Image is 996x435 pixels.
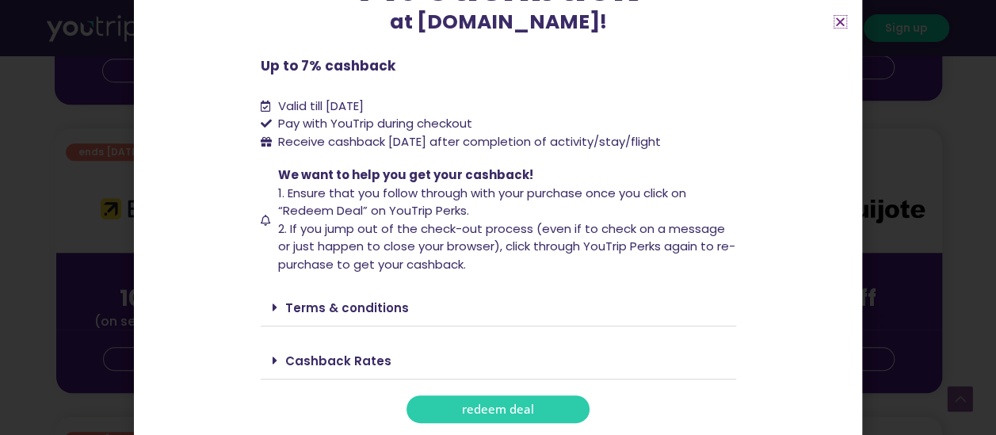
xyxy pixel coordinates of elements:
a: Cashback Rates [285,353,391,369]
span: Valid till [DATE] [278,97,364,114]
div: Cashback Rates [261,342,736,380]
span: 1. Ensure that you follow through with your purchase once you click on “Redeem Deal” on YouTrip P... [278,185,686,219]
div: Terms & conditions [261,289,736,326]
a: Close [834,16,846,28]
span: We want to help you get your cashback! [278,166,533,183]
p: at [DOMAIN_NAME]! [261,7,736,37]
span: redeem deal [462,403,534,415]
b: Up to 7% cashback [261,56,395,75]
span: Receive cashback [DATE] after completion of activity/stay/flight [278,133,661,150]
span: 2. If you jump out of the check-out process (even if to check on a message or just happen to clos... [278,220,735,273]
a: Terms & conditions [285,300,409,316]
a: redeem deal [406,395,590,423]
span: Pay with YouTrip during checkout [274,115,472,133]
